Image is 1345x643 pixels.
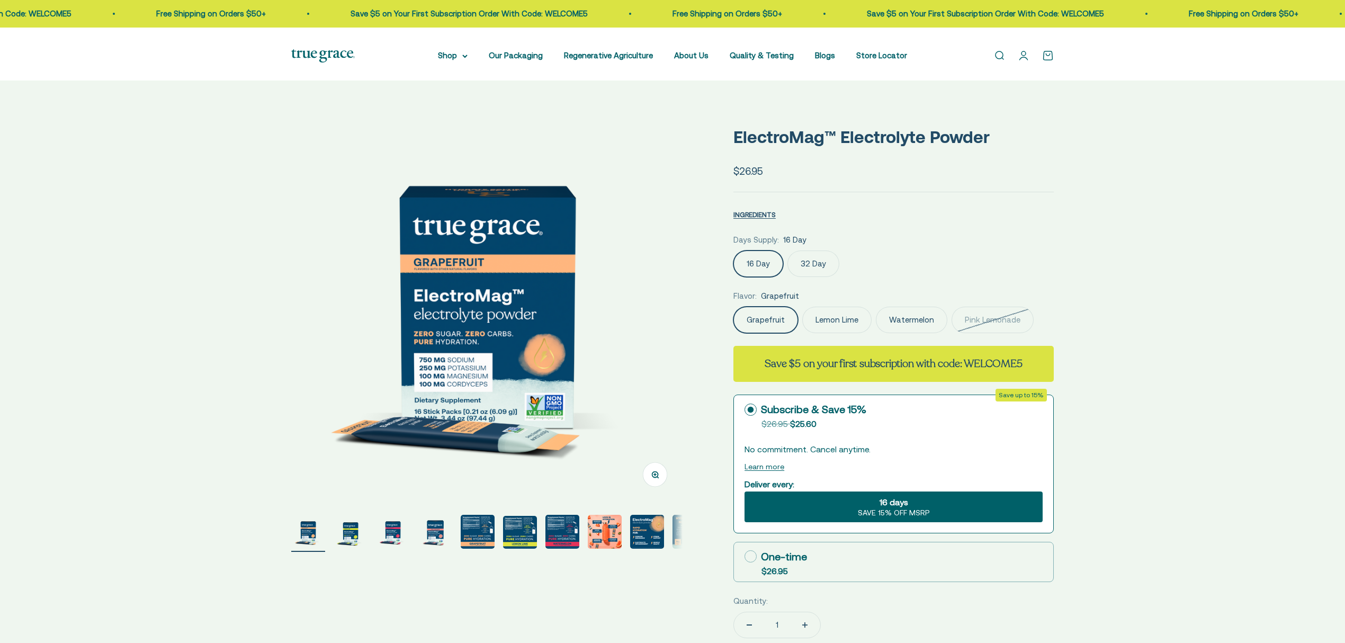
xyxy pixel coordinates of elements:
[733,163,763,179] sale-price: $26.95
[156,9,266,18] a: Free Shipping on Orders $50+
[672,515,706,549] img: Everyone needs true hydration. From your extreme athletes to you weekend warriors, ElectroMag giv...
[588,515,622,549] img: Magnesium for heart health and stress support* Chloride to support pH balance and oxygen flow* So...
[733,211,776,219] span: INGREDIENTS
[765,356,1022,371] strong: Save $5 on your first subscription with code: WELCOME5
[461,515,495,552] button: Go to item 5
[503,516,537,552] button: Go to item 6
[867,7,1104,20] p: Save $5 on Your First Subscription Order With Code: WELCOME5
[351,7,588,20] p: Save $5 on Your First Subscription Order With Code: WELCOME5
[545,515,579,552] button: Go to item 7
[733,290,757,302] legend: Flavor:
[733,208,776,221] button: INGREDIENTS
[376,515,410,552] button: Go to item 3
[503,516,537,549] img: ElectroMag™
[761,290,799,302] span: Grapefruit
[815,51,835,60] a: Blogs
[730,51,794,60] a: Quality & Testing
[564,51,653,60] a: Regenerative Agriculture
[461,515,495,549] img: 750 mg sodium for fluid balance and cellular communication.* 250 mg potassium supports blood pres...
[733,234,779,246] legend: Days Supply:
[734,612,765,638] button: Decrease quantity
[733,123,1054,150] p: ElectroMag™ Electrolyte Powder
[1189,9,1298,18] a: Free Shipping on Orders $50+
[545,515,579,549] img: ElectroMag™
[733,595,768,608] label: Quantity:
[790,612,820,638] button: Increase quantity
[674,51,709,60] a: About Us
[783,234,806,246] span: 16 Day
[291,515,325,549] img: ElectroMag™
[438,49,468,62] summary: Shop
[672,9,782,18] a: Free Shipping on Orders $50+
[334,515,367,549] img: ElectroMag™
[291,515,325,552] button: Go to item 1
[376,515,410,549] img: ElectroMag™
[489,51,543,60] a: Our Packaging
[856,51,907,60] a: Store Locator
[588,515,622,552] button: Go to item 8
[672,515,706,552] button: Go to item 10
[630,515,664,552] button: Go to item 9
[418,515,452,549] img: ElectroMag™
[291,111,683,502] img: ElectroMag™
[630,515,664,549] img: Rapid Hydration For: - Exercise endurance* - Stress support* - Electrolyte replenishment* - Muscl...
[418,515,452,552] button: Go to item 4
[334,515,367,552] button: Go to item 2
